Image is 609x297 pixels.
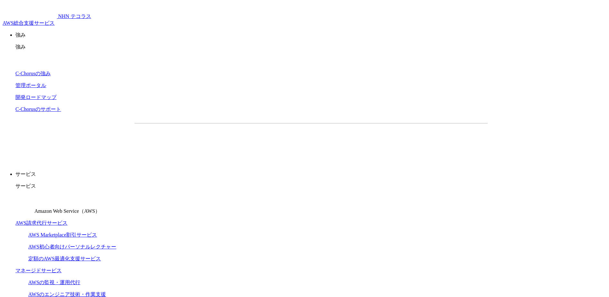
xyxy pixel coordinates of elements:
a: 開発ロードマップ [15,94,57,100]
p: 強み [15,44,606,50]
a: 資料を請求する [204,134,308,150]
a: マネージドサービス [15,268,62,273]
p: サービス [15,171,606,178]
p: サービス [15,183,606,190]
a: AWS Marketplace割引サービス [28,232,97,238]
a: AWSのエンジニア技術・作業支援 [28,292,106,297]
a: AWS請求代行サービス [15,220,67,226]
a: まずは相談する [314,134,418,150]
span: Amazon Web Service（AWS） [34,208,100,214]
a: C-Chorusのサポート [15,106,61,112]
a: 定額のAWS最適化支援サービス [28,256,101,261]
a: 管理ポータル [15,83,46,88]
a: AWS初心者向けパーソナルレクチャー [28,244,116,249]
a: C-Chorusの強み [15,71,51,76]
img: AWS総合支援サービス C-Chorus [3,3,57,18]
a: AWS総合支援サービス C-Chorus NHN テコラスAWS総合支援サービス [3,14,91,26]
img: Amazon Web Service（AWS） [15,195,33,213]
a: AWSの監視・運用代行 [28,280,80,285]
p: 強み [15,32,606,39]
